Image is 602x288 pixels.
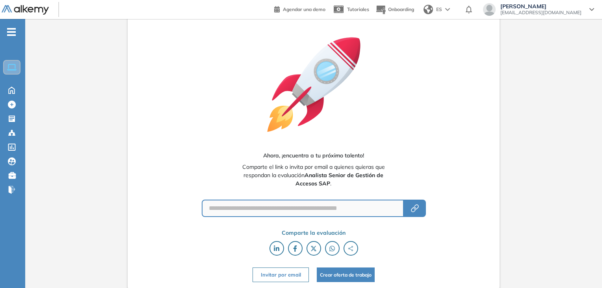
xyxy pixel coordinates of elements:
img: Logo [2,5,49,15]
span: Comparte el link o invita por email a quienes quieras que respondan la evaluación . [237,163,390,188]
span: [EMAIL_ADDRESS][DOMAIN_NAME] [500,9,582,16]
span: ES [436,6,442,13]
span: Tutoriales [347,6,369,12]
img: arrow [445,8,450,11]
img: world [424,5,433,14]
span: Ahora, ¡encuentra a tu próximo talento! [263,151,364,160]
span: Onboarding [388,6,414,12]
i: - [7,31,16,33]
button: Crear oferta de trabajo [317,267,375,282]
b: Analista Senior de Gestión de Accesos SAP [295,172,383,187]
span: Agendar una demo [283,6,325,12]
button: Onboarding [375,1,414,18]
button: Invitar por email [253,267,308,282]
a: Agendar una demo [274,4,325,13]
span: Comparte la evaluación [282,229,346,237]
span: [PERSON_NAME] [500,3,582,9]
